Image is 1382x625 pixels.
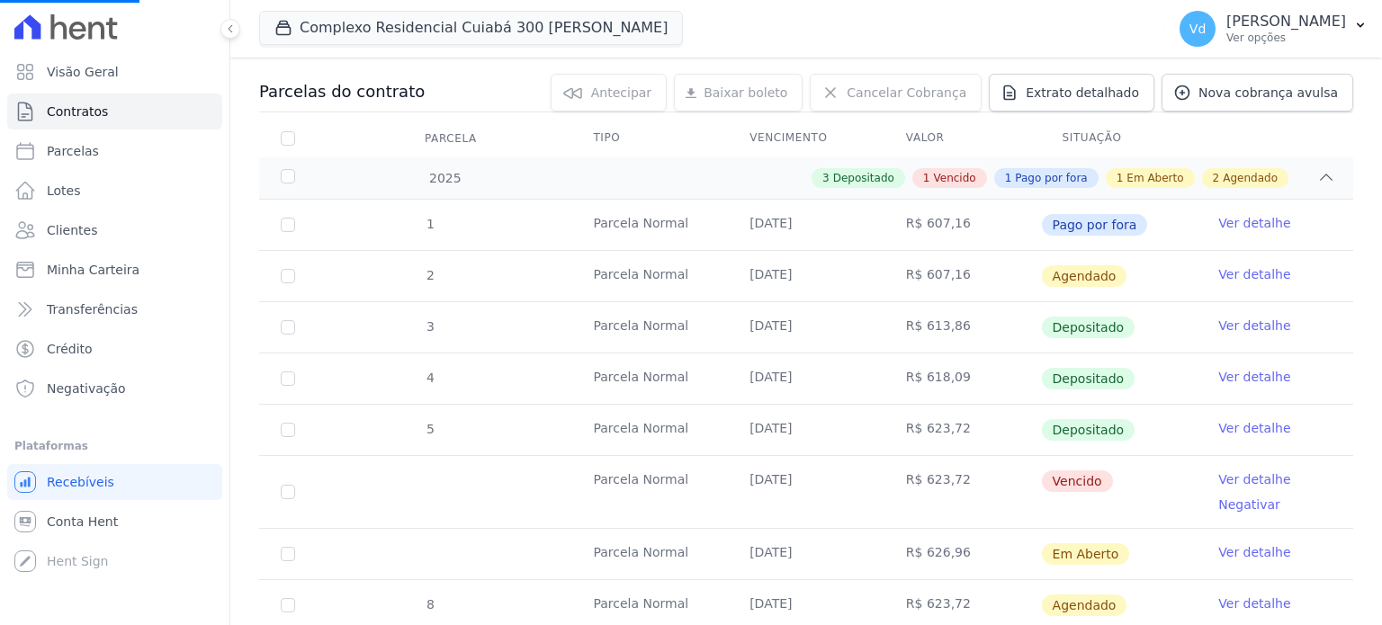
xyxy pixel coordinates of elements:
[571,200,728,250] td: Parcela Normal
[1042,368,1135,389] span: Depositado
[884,251,1041,301] td: R$ 607,16
[425,217,435,231] span: 1
[1042,317,1135,338] span: Depositado
[934,170,976,186] span: Vencido
[728,529,884,579] td: [DATE]
[1218,317,1290,335] a: Ver detalhe
[989,74,1154,112] a: Extrato detalhado
[47,300,138,318] span: Transferências
[1213,170,1220,186] span: 2
[1218,543,1290,561] a: Ver detalhe
[1189,22,1206,35] span: Vd
[728,120,884,157] th: Vencimento
[1042,265,1127,287] span: Agendado
[1042,419,1135,441] span: Depositado
[728,251,884,301] td: [DATE]
[1223,170,1278,186] span: Agendado
[425,319,435,334] span: 3
[7,371,222,406] a: Negativação
[47,182,81,200] span: Lotes
[47,221,97,239] span: Clientes
[571,353,728,404] td: Parcela Normal
[1042,543,1130,565] span: Em Aberto
[281,371,295,386] input: Só é possível selecionar pagamentos em aberto
[728,353,884,404] td: [DATE]
[47,261,139,279] span: Minha Carteira
[1117,170,1124,186] span: 1
[1165,4,1382,54] button: Vd [PERSON_NAME] Ver opções
[822,170,830,186] span: 3
[923,170,930,186] span: 1
[571,120,728,157] th: Tipo
[47,379,126,397] span: Negativação
[281,269,295,283] input: default
[281,218,295,232] input: Só é possível selecionar pagamentos em aberto
[728,200,884,250] td: [DATE]
[403,121,498,156] div: Parcela
[1026,84,1139,102] span: Extrato detalhado
[884,200,1041,250] td: R$ 607,16
[884,405,1041,455] td: R$ 623,72
[47,340,93,358] span: Crédito
[7,291,222,327] a: Transferências
[47,513,118,531] span: Conta Hent
[571,251,728,301] td: Parcela Normal
[281,547,295,561] input: default
[425,371,435,385] span: 4
[281,423,295,437] input: Só é possível selecionar pagamentos em aberto
[47,473,114,491] span: Recebíveis
[47,63,119,81] span: Visão Geral
[425,597,435,612] span: 8
[571,302,728,353] td: Parcela Normal
[728,456,884,528] td: [DATE]
[1218,265,1290,283] a: Ver detalhe
[1126,170,1183,186] span: Em Aberto
[884,120,1041,157] th: Valor
[425,422,435,436] span: 5
[14,435,215,457] div: Plataformas
[7,504,222,540] a: Conta Hent
[884,353,1041,404] td: R$ 618,09
[1005,170,1012,186] span: 1
[1226,31,1346,45] p: Ver opções
[1218,368,1290,386] a: Ver detalhe
[7,464,222,500] a: Recebíveis
[571,405,728,455] td: Parcela Normal
[1218,419,1290,437] a: Ver detalhe
[728,405,884,455] td: [DATE]
[1042,470,1113,492] span: Vencido
[1015,170,1087,186] span: Pago por fora
[7,94,222,129] a: Contratos
[1162,74,1353,112] a: Nova cobrança avulsa
[1198,84,1338,102] span: Nova cobrança avulsa
[47,103,108,121] span: Contratos
[7,252,222,288] a: Minha Carteira
[1218,594,1290,612] a: Ver detalhe
[281,485,295,499] input: default
[259,81,425,103] h3: Parcelas do contrato
[1042,214,1148,236] span: Pago por fora
[425,268,435,282] span: 2
[259,11,683,45] button: Complexo Residencial Cuiabá 300 [PERSON_NAME]
[7,212,222,248] a: Clientes
[7,173,222,209] a: Lotes
[281,320,295,335] input: Só é possível selecionar pagamentos em aberto
[571,456,728,528] td: Parcela Normal
[7,54,222,90] a: Visão Geral
[571,529,728,579] td: Parcela Normal
[281,598,295,612] input: default
[833,170,894,186] span: Depositado
[728,302,884,353] td: [DATE]
[884,302,1041,353] td: R$ 613,86
[1218,497,1280,512] a: Negativar
[1041,120,1198,157] th: Situação
[884,456,1041,528] td: R$ 623,72
[7,133,222,169] a: Parcelas
[1218,214,1290,232] a: Ver detalhe
[7,331,222,367] a: Crédito
[1218,470,1290,488] a: Ver detalhe
[1226,13,1346,31] p: [PERSON_NAME]
[1042,594,1127,616] span: Agendado
[884,529,1041,579] td: R$ 626,96
[47,142,99,160] span: Parcelas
